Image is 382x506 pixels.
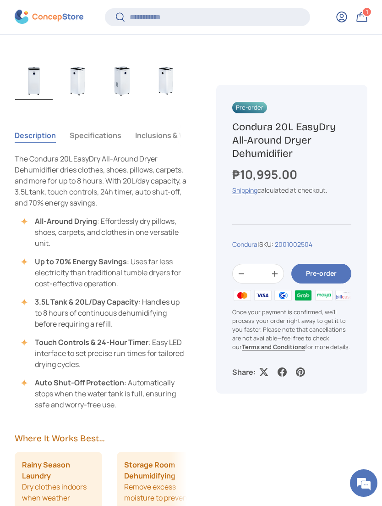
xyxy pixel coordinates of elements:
[124,459,197,481] strong: Storage Room Dehumidifying
[24,256,187,289] li: : Uses far less electricity than traditional tumble dryers for cost-effective operation.
[135,125,212,146] button: Inclusions & Warranty
[273,289,293,302] img: gcash
[24,296,187,329] li: : Handles up to 8 hours of continuous dehumidifying before requiring a refill.
[232,102,267,113] span: Pre-order
[24,337,187,370] li: : Easy LED interface to set precise run times for tailored drying cycles.
[252,289,273,302] img: visa
[15,432,187,445] h2: Where It Works Best...
[59,61,97,100] img: condura-easy-dry-dehumidifier-left-side-view-concepstore.ph
[232,240,257,249] a: Condura
[35,297,138,307] strong: 3.5L Tank & 20L/Day Capacity
[35,378,124,388] strong: Auto Shut-Off Protection
[242,343,305,351] a: Terms and Conditions
[24,377,187,410] li: : Automatically stops when the water tank is full, ensuring safe and worry-free use.
[15,10,83,24] img: ConcepStore
[232,120,351,161] h1: Condura 20L EasyDry All-Around Dryer Dehumidifier
[291,264,351,284] button: Pre-order
[334,289,354,302] img: billease
[366,9,368,16] span: 1
[103,61,141,100] img: condura-easy-dry-dehumidifier-right-side-view-concepstore
[293,289,313,302] img: grabpay
[232,289,252,302] img: master
[15,125,56,146] button: Description
[15,61,53,100] img: condura-easy-dry-dehumidifier-full-view-concepstore.ph
[15,154,186,208] span: The Condura 20L EasyDry All-Around Dryer Dehumidifier dries clothes, shoes, pillows, carpets, and...
[314,289,334,302] img: maya
[35,256,127,267] strong: Up to 70% Energy Savings
[257,240,312,249] span: |
[232,186,351,195] div: calculated at checkout.
[275,240,312,249] a: 2001002504
[259,240,273,249] span: SKU:
[147,61,185,100] img: condura-easy-dry-dehumidifier-full-left-side-view-concepstore-dot-ph
[232,167,300,183] strong: ₱10,995.00
[24,216,187,249] li: : Effortlessly dry pillows, shoes, carpets, and clothes in one versatile unit.
[35,337,148,347] strong: Touch Controls & 24-Hour Timer
[232,186,257,195] a: Shipping
[232,308,351,352] p: Once your payment is confirmed, we'll process your order right away to get it to you faster. Plea...
[35,216,97,226] strong: All-Around Drying
[232,367,256,378] p: Share:
[22,459,95,481] strong: Rainy Season Laundry
[70,125,121,146] button: Specifications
